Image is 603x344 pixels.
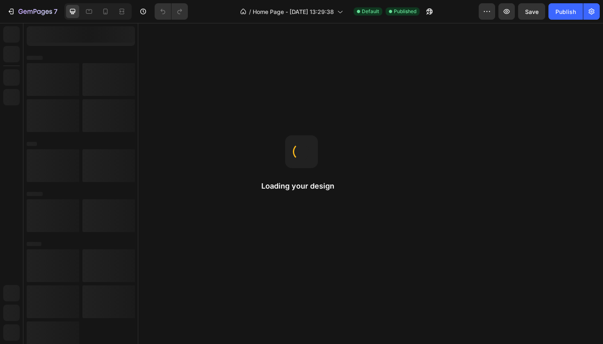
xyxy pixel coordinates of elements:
button: Save [518,3,545,20]
button: 7 [3,3,61,20]
div: Undo/Redo [155,3,188,20]
span: Save [525,8,539,15]
p: 7 [54,7,57,16]
span: Default [362,8,379,15]
h2: Loading your design [261,181,342,191]
button: Publish [548,3,583,20]
span: Home Page - [DATE] 13:29:38 [253,7,334,16]
div: Publish [555,7,576,16]
span: Published [394,8,416,15]
span: / [249,7,251,16]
